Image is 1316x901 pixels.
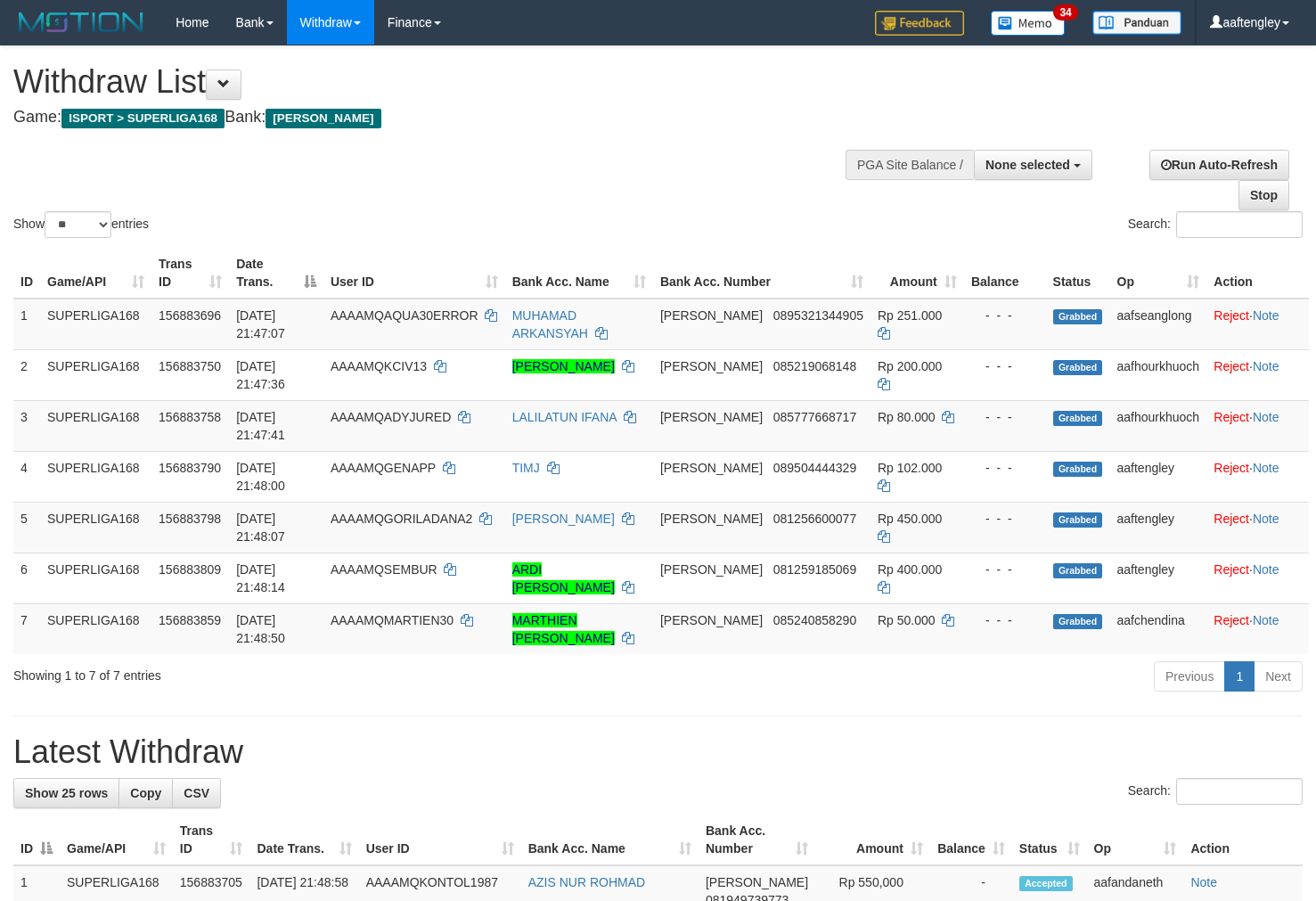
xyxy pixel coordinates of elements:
span: [DATE] 21:48:00 [236,461,285,493]
a: MUHAMAD ARKANSYAH [512,308,588,340]
a: 1 [1224,661,1255,692]
th: Bank Acc. Number: activate to sort column ascending [699,815,815,865]
div: PGA Site Balance / [846,150,974,180]
td: aaftengley [1110,502,1207,553]
a: Run Auto-Refresh [1149,150,1289,180]
td: 7 [13,603,40,654]
th: Status: activate to sort column ascending [1012,815,1087,865]
a: Stop [1238,180,1289,210]
span: Grabbed [1053,512,1103,528]
span: Rp 400.000 [878,562,942,577]
a: Reject [1214,562,1249,577]
span: Rp 251.000 [878,308,942,323]
td: 6 [13,553,40,603]
th: Date Trans.: activate to sort column descending [229,248,323,299]
th: Balance: activate to sort column ascending [930,815,1012,865]
a: Note [1253,410,1279,424]
a: [PERSON_NAME] [512,512,615,526]
span: Copy 081259185069 to clipboard [773,562,856,577]
td: aaftengley [1110,553,1207,603]
th: Op: activate to sort column ascending [1110,248,1207,299]
a: Reject [1214,359,1249,373]
h1: Latest Withdraw [13,734,1303,770]
h1: Withdraw List [13,64,860,100]
a: Note [1253,613,1279,627]
td: · [1206,400,1309,451]
a: Show 25 rows [13,778,119,808]
th: Bank Acc. Name: activate to sort column ascending [521,815,699,865]
span: Rp 80.000 [878,410,936,424]
span: Copy [130,786,161,800]
span: Copy 085219068148 to clipboard [773,359,856,373]
div: - - - [971,459,1039,477]
span: [PERSON_NAME] [660,613,763,627]
span: Grabbed [1053,309,1103,324]
span: Rp 102.000 [878,461,942,475]
th: Amount: activate to sort column ascending [871,248,964,299]
a: Reject [1214,410,1249,424]
span: AAAAMQMARTIEN30 [331,613,454,627]
span: Grabbed [1053,563,1103,578]
th: ID [13,248,40,299]
input: Search: [1176,778,1303,805]
span: Copy 085777668717 to clipboard [773,410,856,424]
span: 156883859 [159,613,221,627]
td: SUPERLIGA168 [40,553,151,603]
span: [DATE] 21:48:50 [236,613,285,645]
div: - - - [971,611,1039,629]
a: ARDI [PERSON_NAME] [512,562,615,594]
span: Copy 0895321344905 to clipboard [773,308,863,323]
th: Bank Acc. Name: activate to sort column ascending [505,248,653,299]
a: Reject [1214,308,1249,323]
th: Trans ID: activate to sort column ascending [151,248,229,299]
td: SUPERLIGA168 [40,400,151,451]
span: [PERSON_NAME] [660,410,763,424]
span: AAAAMQAQUA30ERROR [331,308,478,323]
a: Note [1253,562,1279,577]
th: Trans ID: activate to sort column ascending [173,815,250,865]
span: [DATE] 21:47:07 [236,308,285,340]
h4: Game: Bank: [13,109,860,127]
div: - - - [971,307,1039,324]
span: [PERSON_NAME] [706,875,808,889]
span: 156883798 [159,512,221,526]
img: MOTION_logo.png [13,9,149,36]
td: SUPERLIGA168 [40,451,151,502]
span: AAAAMQSEMBUR [331,562,437,577]
td: SUPERLIGA168 [40,349,151,400]
td: aafhourkhuoch [1110,400,1207,451]
span: [PERSON_NAME] [660,308,763,323]
td: · [1206,553,1309,603]
td: aafchendina [1110,603,1207,654]
a: Next [1254,661,1303,692]
div: - - - [971,510,1039,528]
span: CSV [184,786,209,800]
span: [PERSON_NAME] [660,562,763,577]
div: Showing 1 to 7 of 7 entries [13,659,535,684]
span: ISPORT > SUPERLIGA168 [61,109,225,128]
span: Grabbed [1053,462,1103,477]
a: Reject [1214,512,1249,526]
td: SUPERLIGA168 [40,603,151,654]
span: [PERSON_NAME] [660,461,763,475]
span: [PERSON_NAME] [660,359,763,373]
a: MARTHIEN [PERSON_NAME] [512,613,615,645]
span: Rp 200.000 [878,359,942,373]
span: 156883758 [159,410,221,424]
th: Date Trans.: activate to sort column ascending [249,815,358,865]
div: - - - [971,408,1039,426]
span: 156883750 [159,359,221,373]
a: Reject [1214,613,1249,627]
td: · [1206,502,1309,553]
th: Op: activate to sort column ascending [1087,815,1184,865]
img: panduan.png [1092,11,1181,35]
span: Copy 089504444329 to clipboard [773,461,856,475]
th: Game/API: activate to sort column ascending [60,815,173,865]
td: 5 [13,502,40,553]
div: - - - [971,561,1039,578]
th: Bank Acc. Number: activate to sort column ascending [653,248,871,299]
td: aafhourkhuoch [1110,349,1207,400]
span: 156883696 [159,308,221,323]
td: · [1206,603,1309,654]
span: AAAAMQADYJURED [331,410,451,424]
